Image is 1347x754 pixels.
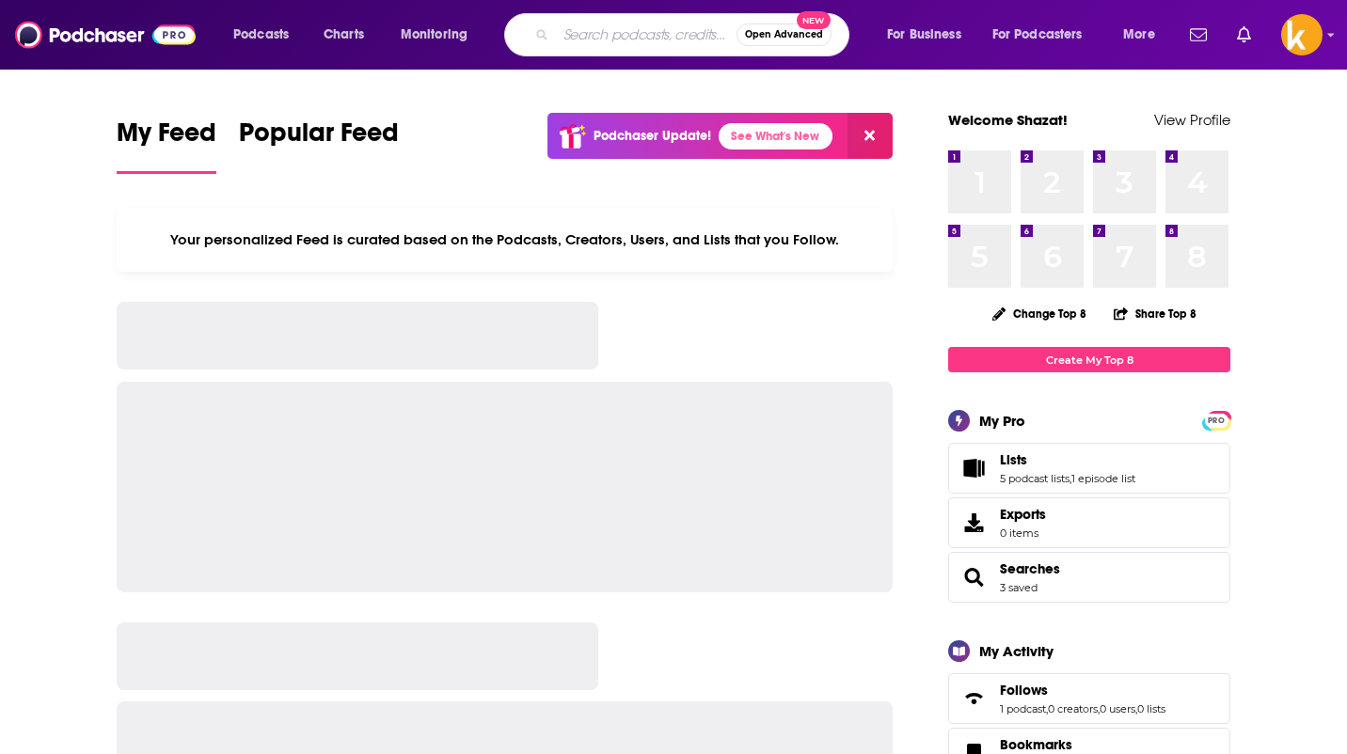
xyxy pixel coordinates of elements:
[948,443,1230,494] span: Lists
[719,123,832,149] a: See What's New
[117,208,893,272] div: Your personalized Feed is curated based on the Podcasts, Creators, Users, and Lists that you Follow.
[1071,472,1135,485] a: 1 episode list
[979,412,1025,430] div: My Pro
[980,20,1110,50] button: open menu
[1205,414,1228,428] span: PRO
[117,117,216,160] span: My Feed
[233,22,289,48] span: Podcasts
[948,347,1230,372] a: Create My Top 8
[1137,702,1165,715] a: 0 lists
[979,642,1054,660] div: My Activity
[981,302,1098,325] button: Change Top 8
[874,20,985,50] button: open menu
[948,111,1068,129] a: Welcome Shazat!
[1000,736,1110,753] a: Bookmarks
[1123,22,1155,48] span: More
[1000,682,1048,699] span: Follows
[1000,581,1038,594] a: 3 saved
[117,117,216,174] a: My Feed
[992,22,1083,48] span: For Podcasters
[324,22,364,48] span: Charts
[1229,19,1259,51] a: Show notifications dropdown
[239,117,399,160] span: Popular Feed
[1281,14,1323,55] button: Show profile menu
[1281,14,1323,55] img: User Profile
[948,497,1230,548] a: Exports
[1205,413,1228,427] a: PRO
[522,13,867,56] div: Search podcasts, credits, & more...
[1000,682,1165,699] a: Follows
[948,552,1230,603] span: Searches
[1281,14,1323,55] span: Logged in as sshawan
[15,17,196,53] img: Podchaser - Follow, Share and Rate Podcasts
[594,128,711,144] p: Podchaser Update!
[1135,702,1137,715] span: ,
[1000,472,1070,485] a: 5 podcast lists
[745,30,823,39] span: Open Advanced
[1100,702,1135,715] a: 0 users
[737,24,832,46] button: Open AdvancedNew
[955,685,992,712] a: Follows
[1182,19,1214,51] a: Show notifications dropdown
[955,455,992,481] a: Lists
[1110,20,1179,50] button: open menu
[311,20,375,50] a: Charts
[1154,111,1230,129] a: View Profile
[1000,506,1046,523] span: Exports
[955,510,992,536] span: Exports
[1000,526,1046,540] span: 0 items
[1098,702,1100,715] span: ,
[887,22,961,48] span: For Business
[388,20,492,50] button: open menu
[1113,295,1197,332] button: Share Top 8
[1046,702,1048,715] span: ,
[1000,702,1046,715] a: 1 podcast
[220,20,313,50] button: open menu
[948,673,1230,724] span: Follows
[1070,472,1071,485] span: ,
[401,22,467,48] span: Monitoring
[797,11,831,29] span: New
[955,564,992,590] a: Searches
[1048,702,1098,715] a: 0 creators
[1000,451,1027,468] span: Lists
[556,20,737,50] input: Search podcasts, credits, & more...
[239,117,399,174] a: Popular Feed
[1000,560,1060,577] a: Searches
[1000,736,1072,753] span: Bookmarks
[1000,451,1135,468] a: Lists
